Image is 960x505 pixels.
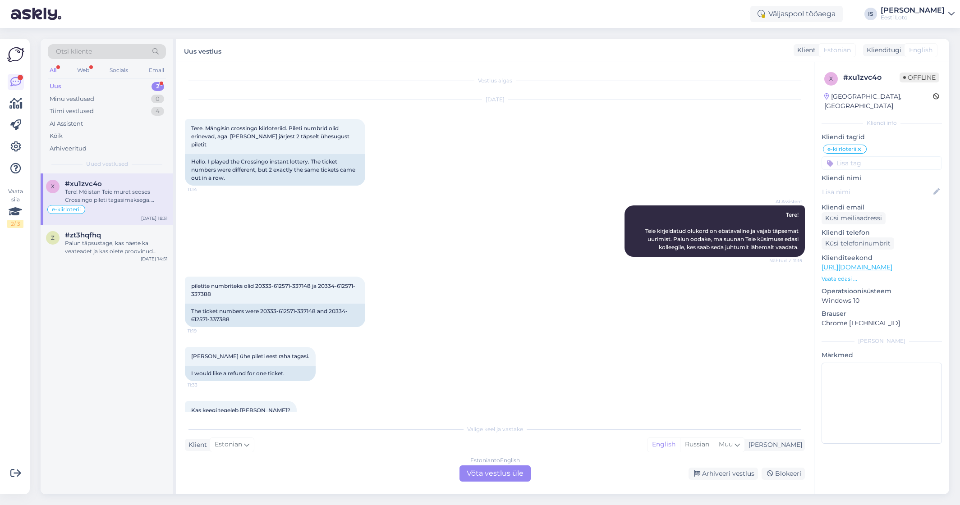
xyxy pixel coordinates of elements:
[824,92,933,111] div: [GEOGRAPHIC_DATA], [GEOGRAPHIC_DATA]
[185,154,365,186] div: Hello. I played the Crossingo instant lottery. The ticket numbers were different, but 2 exactly t...
[50,82,61,91] div: Uus
[7,220,23,228] div: 2 / 3
[863,45,901,55] div: Klienditugi
[768,257,802,264] span: Nähtud ✓ 11:15
[50,144,87,153] div: Arhiveeritud
[822,156,942,170] input: Lisa tag
[185,440,207,450] div: Klient
[147,64,166,76] div: Email
[185,425,805,433] div: Valige keel ja vastake
[50,132,63,141] div: Kõik
[822,296,942,305] p: Windows 10
[56,47,92,56] span: Otsi kliente
[151,95,164,104] div: 0
[822,337,942,345] div: [PERSON_NAME]
[881,14,945,21] div: Eesti Loto
[881,7,955,21] a: [PERSON_NAME]Eesti Loto
[185,366,316,381] div: I would like a refund for one ticket.
[141,215,168,222] div: [DATE] 18:31
[822,287,942,296] p: Operatsioonisüsteem
[185,96,805,104] div: [DATE]
[191,282,355,297] span: piletite numbriteks olid 20333-612571-337148 ja 20334-612571-337388
[215,440,242,450] span: Estonian
[7,46,24,63] img: Askly Logo
[822,275,942,283] p: Vaata edasi ...
[829,75,833,82] span: x
[152,82,164,91] div: 2
[65,231,101,239] span: #zt3hqfhq
[188,186,221,193] span: 11:14
[762,468,805,480] div: Blokeeri
[184,44,221,56] label: Uus vestlus
[50,107,94,116] div: Tiimi vestlused
[822,173,942,183] p: Kliendi nimi
[881,7,945,14] div: [PERSON_NAME]
[65,180,102,188] span: #xu1zvc4o
[65,188,168,204] div: Tere! Mõistan Teie muret seoses Crossingo pileti tagasimaksega. Suunan Teie küsimuse edasi kollee...
[51,183,55,190] span: x
[188,328,221,334] span: 11:19
[822,187,932,197] input: Lisa nimi
[75,64,91,76] div: Web
[909,45,932,55] span: English
[843,72,900,83] div: # xu1zvc4o
[141,255,168,262] div: [DATE] 14:51
[86,160,128,168] span: Uued vestlused
[645,211,800,250] span: Tere! Teie kirjeldatud olukord on ebatavaline ja vajab täpsemat uurimist. Palun oodake, ma suunan...
[680,438,714,451] div: Russian
[822,263,892,271] a: [URL][DOMAIN_NAME]
[648,438,680,451] div: English
[48,64,58,76] div: All
[822,309,942,318] p: Brauser
[470,456,520,464] div: Estonian to English
[50,95,94,104] div: Minu vestlused
[822,203,942,212] p: Kliendi email
[822,253,942,263] p: Klienditeekond
[822,212,886,224] div: Küsi meiliaadressi
[823,45,851,55] span: Estonian
[52,207,81,212] span: e-kiirloterii
[191,353,309,359] span: [PERSON_NAME] ühe pileti eest raha tagasi.
[900,73,939,82] span: Offline
[50,119,83,128] div: AI Assistent
[185,304,365,327] div: The ticket numbers were 20333-612571-337148 and 20334-612571-337388
[459,465,531,482] div: Võta vestlus üle
[65,239,168,255] div: Palun täpsustage, kas näete ka veateadet ja kas olete proovinud veebilehitseja vahemälu ja küpsis...
[768,198,802,205] span: AI Assistent
[750,6,843,22] div: Väljaspool tööaega
[822,350,942,360] p: Märkmed
[191,407,290,414] span: Kas keegi tegeleb [PERSON_NAME]?
[864,8,877,20] div: IS
[822,119,942,127] div: Kliendi info
[108,64,130,76] div: Socials
[185,77,805,85] div: Vestlus algas
[51,234,55,241] span: z
[188,382,221,388] span: 11:33
[822,132,942,142] p: Kliendi tag'id
[745,440,802,450] div: [PERSON_NAME]
[719,440,733,448] span: Muu
[7,187,23,228] div: Vaata siia
[151,107,164,116] div: 4
[827,146,856,152] span: e-kiirloterii
[822,228,942,237] p: Kliendi telefon
[689,468,758,480] div: Arhiveeri vestlus
[822,318,942,328] p: Chrome [TECHNICAL_ID]
[794,45,816,55] div: Klient
[191,125,351,148] span: Tere. Mängisin crossingo kiirloteriid. Pileti numbrid olid erinevad, aga [PERSON_NAME] järjest 2 ...
[822,237,894,250] div: Küsi telefoninumbrit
